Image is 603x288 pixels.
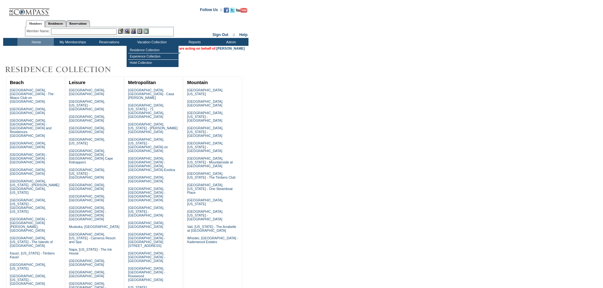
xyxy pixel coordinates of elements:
[10,236,53,248] a: [GEOGRAPHIC_DATA], [US_STATE] - The Islands of [GEOGRAPHIC_DATA]
[10,119,52,138] a: [GEOGRAPHIC_DATA], [GEOGRAPHIC_DATA] - [GEOGRAPHIC_DATA] and Residences [GEOGRAPHIC_DATA]
[69,80,85,85] a: Leisure
[45,20,66,27] a: Residences
[233,33,235,37] span: ::
[66,20,90,27] a: Reservations
[10,217,47,232] a: [GEOGRAPHIC_DATA] - [GEOGRAPHIC_DATA][PERSON_NAME], [GEOGRAPHIC_DATA]
[128,138,168,153] a: [GEOGRAPHIC_DATA], [US_STATE] - [GEOGRAPHIC_DATA] on [GEOGRAPHIC_DATA]
[128,175,164,183] a: [GEOGRAPHIC_DATA], [GEOGRAPHIC_DATA]
[187,198,223,206] a: [GEOGRAPHIC_DATA], [US_STATE]
[212,38,248,46] td: Admin
[26,20,45,27] a: Members
[172,46,245,50] span: You are acting on behalf of:
[128,60,178,66] td: Hotel Collection
[10,179,60,194] a: [GEOGRAPHIC_DATA], [US_STATE] - [PERSON_NAME][GEOGRAPHIC_DATA], [US_STATE]
[128,156,175,172] a: [GEOGRAPHIC_DATA], [GEOGRAPHIC_DATA] - [GEOGRAPHIC_DATA], [GEOGRAPHIC_DATA] Exotica
[200,7,223,15] td: Follow Us ::
[128,251,165,263] a: [GEOGRAPHIC_DATA], [GEOGRAPHIC_DATA] - [GEOGRAPHIC_DATA]
[10,198,46,213] a: [GEOGRAPHIC_DATA], [US_STATE] - [GEOGRAPHIC_DATA], [US_STATE]
[224,8,229,13] img: Become our fan on Facebook
[10,153,47,164] a: [GEOGRAPHIC_DATA] - [GEOGRAPHIC_DATA] - [GEOGRAPHIC_DATA]
[128,187,165,202] a: [GEOGRAPHIC_DATA], [GEOGRAPHIC_DATA] - [GEOGRAPHIC_DATA] [GEOGRAPHIC_DATA]
[69,149,113,164] a: [GEOGRAPHIC_DATA], [GEOGRAPHIC_DATA] - [GEOGRAPHIC_DATA] Cape Kidnappers
[69,183,105,191] a: [GEOGRAPHIC_DATA], [GEOGRAPHIC_DATA]
[127,38,176,46] td: Vacation Collection
[69,194,105,202] a: [GEOGRAPHIC_DATA], [GEOGRAPHIC_DATA]
[69,270,105,278] a: [GEOGRAPHIC_DATA], [GEOGRAPHIC_DATA]
[10,263,46,270] a: [GEOGRAPHIC_DATA], [US_STATE]
[230,9,235,13] a: Follow us on Twitter
[69,232,116,244] a: [GEOGRAPHIC_DATA], [US_STATE] - Carneros Resort and Spa
[137,28,142,34] img: Reservations
[54,38,90,46] td: My Memberships
[10,274,46,285] a: [GEOGRAPHIC_DATA], [US_STATE] - [GEOGRAPHIC_DATA]
[17,38,54,46] td: Home
[10,88,54,103] a: [GEOGRAPHIC_DATA], [GEOGRAPHIC_DATA] - The Abaco Club on [GEOGRAPHIC_DATA]
[128,206,164,217] a: [GEOGRAPHIC_DATA], [US_STATE] - [GEOGRAPHIC_DATA]
[131,28,136,34] img: Impersonate
[239,33,248,37] a: Help
[128,80,156,85] a: Metropolitan
[187,236,238,244] a: Whistler, [GEOGRAPHIC_DATA] - Kadenwood Estates
[128,53,178,60] td: Experience Collection
[187,156,233,168] a: [GEOGRAPHIC_DATA], [US_STATE] - Mountainside at [GEOGRAPHIC_DATA]
[69,225,119,229] a: Muskoka, [GEOGRAPHIC_DATA]
[212,33,228,37] a: Sign Out
[10,107,46,115] a: [GEOGRAPHIC_DATA], [GEOGRAPHIC_DATA]
[128,122,178,134] a: [GEOGRAPHIC_DATA], [US_STATE] - [PERSON_NAME][GEOGRAPHIC_DATA]
[90,38,127,46] td: Reservations
[69,100,105,111] a: [GEOGRAPHIC_DATA], [US_STATE] - [GEOGRAPHIC_DATA]
[3,9,8,10] img: i.gif
[69,115,105,122] a: [GEOGRAPHIC_DATA], [GEOGRAPHIC_DATA]
[128,47,178,53] td: Residence Collection
[236,9,247,13] a: Subscribe to our YouTube Channel
[230,8,235,13] img: Follow us on Twitter
[187,126,223,138] a: [GEOGRAPHIC_DATA], [US_STATE] - [GEOGRAPHIC_DATA]
[187,225,236,232] a: Vail, [US_STATE] - The Arrabelle at [GEOGRAPHIC_DATA]
[69,88,105,96] a: [GEOGRAPHIC_DATA], [GEOGRAPHIC_DATA]
[69,259,105,267] a: [GEOGRAPHIC_DATA], [GEOGRAPHIC_DATA]
[10,141,46,149] a: [GEOGRAPHIC_DATA], [GEOGRAPHIC_DATA]
[187,80,208,85] a: Mountain
[217,46,245,50] a: [PERSON_NAME]
[128,88,174,100] a: [GEOGRAPHIC_DATA], [GEOGRAPHIC_DATA] - Casa [PERSON_NAME]
[10,80,24,85] a: Beach
[187,210,223,221] a: [GEOGRAPHIC_DATA], [US_STATE] - [GEOGRAPHIC_DATA]
[187,100,223,107] a: [GEOGRAPHIC_DATA], [GEOGRAPHIC_DATA]
[27,28,51,34] div: Member Name:
[143,28,149,34] img: b_calculator.gif
[224,9,229,13] a: Become our fan on Facebook
[69,138,105,145] a: [GEOGRAPHIC_DATA], [US_STATE]
[187,88,223,96] a: [GEOGRAPHIC_DATA], [US_STATE]
[10,251,55,259] a: Kaua'i, [US_STATE] - Timbers Kaua'i
[128,103,164,119] a: [GEOGRAPHIC_DATA], [US_STATE] - 71 [GEOGRAPHIC_DATA], [GEOGRAPHIC_DATA]
[69,248,112,255] a: Napa, [US_STATE] - The Ink House
[69,168,105,179] a: [GEOGRAPHIC_DATA], [US_STATE] - [GEOGRAPHIC_DATA]
[128,267,165,282] a: [GEOGRAPHIC_DATA], [GEOGRAPHIC_DATA] - Rosewood [GEOGRAPHIC_DATA]
[187,183,233,194] a: [GEOGRAPHIC_DATA], [US_STATE] - One Steamboat Place
[128,232,165,248] a: [GEOGRAPHIC_DATA], [GEOGRAPHIC_DATA] - [GEOGRAPHIC_DATA][STREET_ADDRESS]
[187,172,236,179] a: [GEOGRAPHIC_DATA], [US_STATE] - The Timbers Club
[69,206,106,221] a: [GEOGRAPHIC_DATA], [GEOGRAPHIC_DATA] - [GEOGRAPHIC_DATA] [GEOGRAPHIC_DATA]
[236,8,247,13] img: Subscribe to our YouTube Channel
[3,63,127,76] img: Destinations by Exclusive Resorts
[187,111,223,122] a: [GEOGRAPHIC_DATA], [US_STATE] - [GEOGRAPHIC_DATA]
[10,168,46,175] a: [GEOGRAPHIC_DATA], [GEOGRAPHIC_DATA]
[176,38,212,46] td: Reports
[124,28,130,34] img: View
[69,126,105,134] a: [GEOGRAPHIC_DATA], [GEOGRAPHIC_DATA]
[118,28,123,34] img: b_edit.gif
[187,141,223,153] a: [GEOGRAPHIC_DATA], [US_STATE] - [GEOGRAPHIC_DATA]
[128,221,164,229] a: [GEOGRAPHIC_DATA], [GEOGRAPHIC_DATA]
[9,3,50,16] img: Compass Home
